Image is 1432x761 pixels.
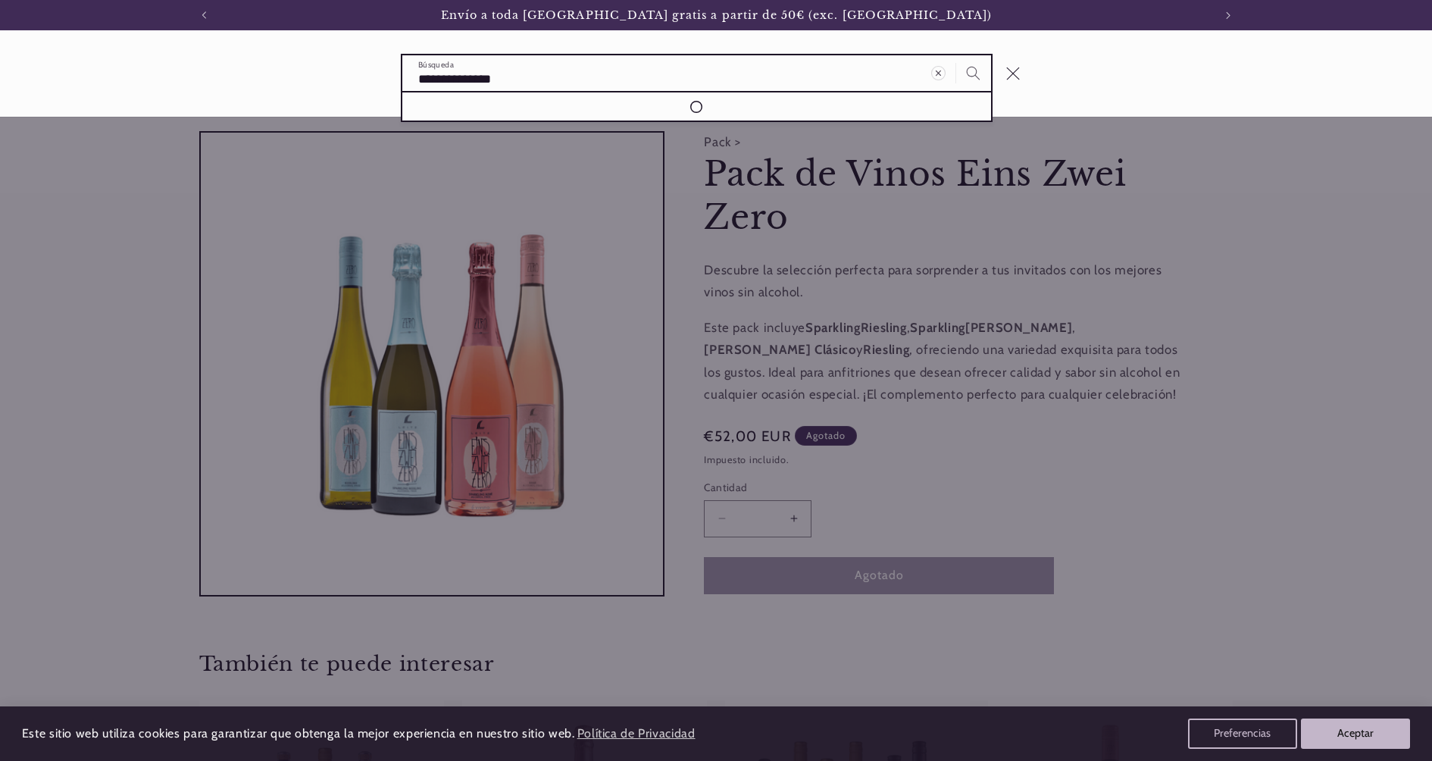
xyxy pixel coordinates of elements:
button: Búsqueda [956,55,991,90]
button: Preferencias [1188,719,1297,749]
button: Borrar término de búsqueda [921,55,955,90]
button: Cerrar [996,56,1030,91]
button: Aceptar [1301,719,1410,749]
span: Envío a toda [GEOGRAPHIC_DATA] gratis a partir de 50€ (exc. [GEOGRAPHIC_DATA]) [441,8,993,22]
a: Política de Privacidad (opens in a new tab) [574,721,697,747]
span: Este sitio web utiliza cookies para garantizar que obtenga la mejor experiencia en nuestro sitio ... [22,726,575,741]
